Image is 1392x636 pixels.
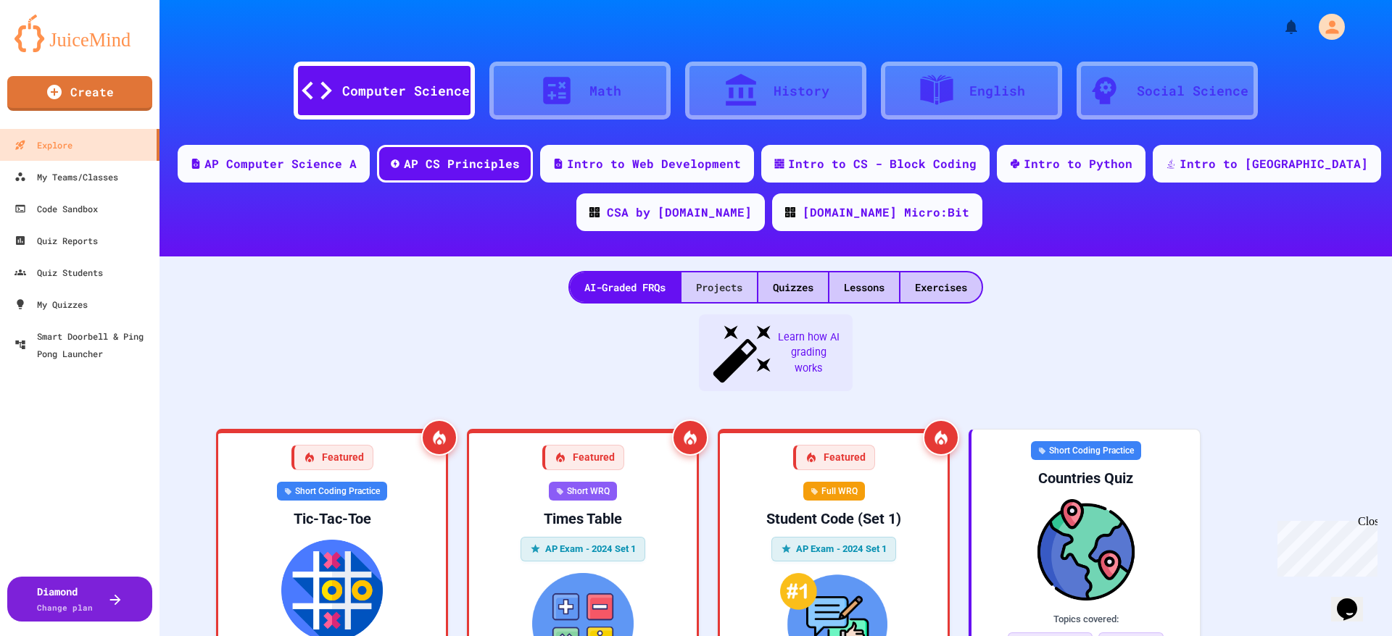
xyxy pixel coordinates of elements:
div: AP Computer Science A [204,155,357,172]
div: Intro to CS - Block Coding [788,155,977,172]
div: My Notifications [1256,14,1304,39]
div: My Teams/Classes [14,168,118,185]
div: Math [589,81,621,101]
a: Create [7,76,152,111]
div: History [774,81,829,101]
div: Tic-Tac-Toe [230,509,434,528]
div: Student Code (Set 1) [732,509,936,528]
div: Quizzes [758,272,828,302]
div: Short WRQ [549,482,617,501]
img: CODE_logo_RGB.png [785,207,795,217]
img: CODE_logo_RGB.png [589,207,600,217]
div: AI-Graded FRQs [570,272,680,302]
div: Intro to Python [1024,155,1132,172]
div: CSA by [DOMAIN_NAME] [607,204,752,221]
div: Short Coding Practice [1031,441,1141,460]
img: Countries Quiz [983,499,1188,601]
iframe: chat widget [1331,578,1377,622]
button: DiamondChange plan [7,577,152,622]
div: Lessons [829,272,899,302]
div: Chat with us now!Close [6,6,100,92]
div: AP CS Principles [404,155,520,172]
div: Code Sandbox [14,200,98,217]
div: Exercises [900,272,982,302]
div: AP Exam - 2024 Set 1 [521,537,646,561]
div: Short Coding Practice [277,482,387,501]
div: Intro to [GEOGRAPHIC_DATA] [1180,155,1368,172]
div: Diamond [37,584,93,614]
div: AP Exam - 2024 Set 1 [771,537,897,561]
div: Computer Science [342,81,470,101]
div: Countries Quiz [983,469,1188,488]
div: Projects [681,272,757,302]
iframe: chat widget [1272,515,1377,577]
div: [DOMAIN_NAME] Micro:Bit [803,204,969,221]
span: Change plan [37,602,93,613]
img: logo-orange.svg [14,14,145,52]
div: Quiz Reports [14,232,98,249]
div: Intro to Web Development [567,155,741,172]
div: Featured [542,445,624,470]
div: Social Science [1137,81,1248,101]
div: Times Table [481,509,685,528]
div: English [969,81,1025,101]
div: My Quizzes [14,296,88,313]
div: Featured [291,445,373,470]
div: My Account [1304,10,1348,43]
div: Smart Doorbell & Ping Pong Launcher [14,327,154,362]
span: Learn how AI grading works [776,330,841,377]
div: Full WRQ [803,482,865,501]
div: Featured [793,445,875,470]
div: Explore [14,136,72,154]
div: Quiz Students [14,264,103,281]
div: Topics covered: [983,612,1188,627]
